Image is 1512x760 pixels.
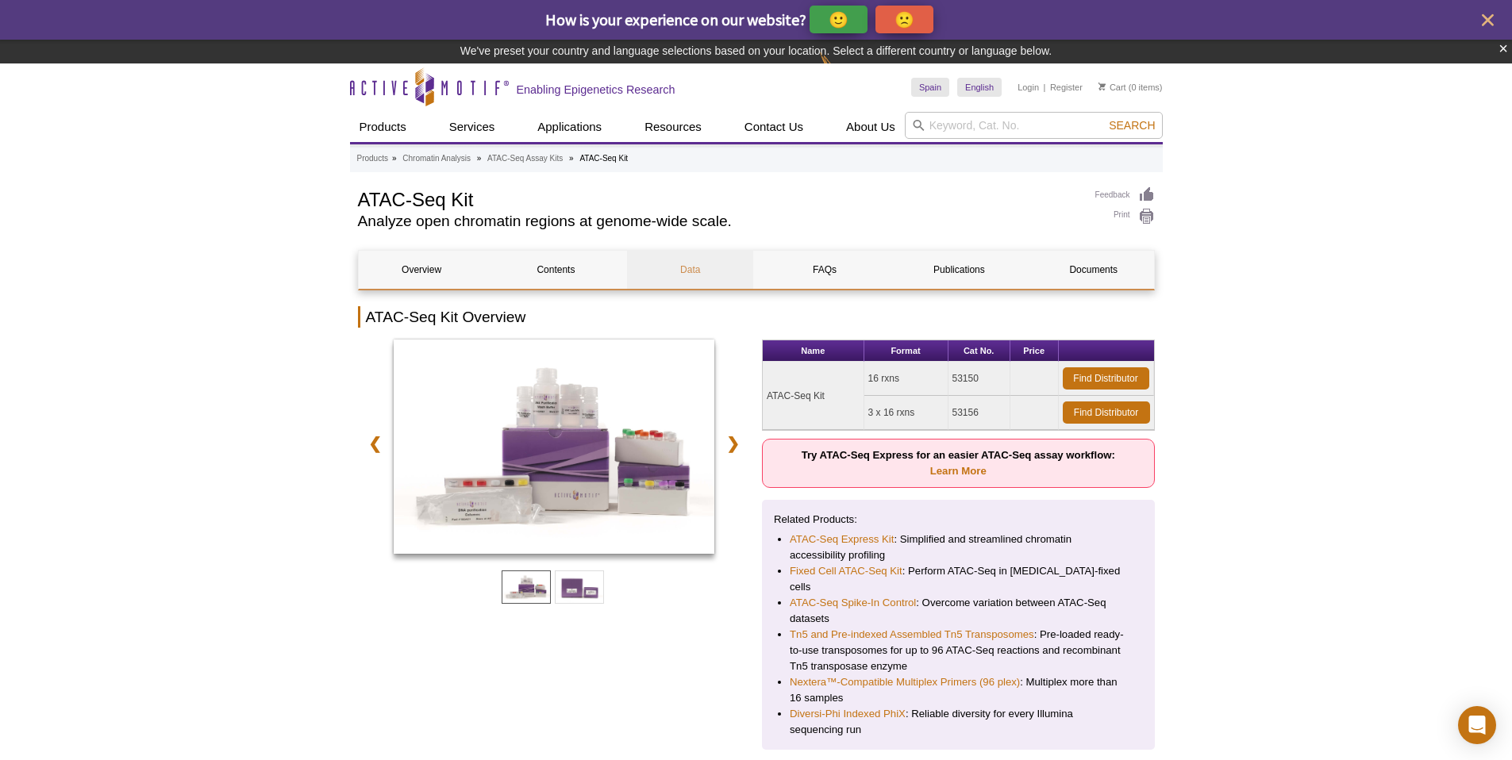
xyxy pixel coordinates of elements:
[394,340,715,554] img: ATAC-Seq Kit
[837,112,905,142] a: About Us
[440,112,505,142] a: Services
[402,152,471,166] a: Chromatin Analysis
[1030,251,1156,289] a: Documents
[790,706,1127,738] li: : Reliable diversity for every Illumina sequencing run
[1018,82,1039,93] a: Login
[864,340,948,362] th: Format
[790,674,1127,706] li: : Multiplex more than 16 samples
[569,154,574,163] li: »
[1063,367,1149,390] a: Find Distributor
[627,251,753,289] a: Data
[790,563,902,579] a: Fixed Cell ATAC-Seq Kit
[1098,83,1106,90] img: Your Cart
[790,563,1127,595] li: : Perform ATAC-Seq in [MEDICAL_DATA]-fixed cells
[1044,78,1046,97] li: |
[829,10,848,29] p: 🙂
[735,112,813,142] a: Contact Us
[635,112,711,142] a: Resources
[394,340,715,558] a: ATAC-Seq Kit
[357,152,388,166] a: Products
[763,362,864,430] td: ATAC-Seq Kit
[790,595,916,611] a: ATAC-Seq Spike-In Control
[948,340,1010,362] th: Cat No.
[1478,10,1498,30] button: close
[790,627,1034,643] a: Tn5 and Pre-indexed Assembled Tn5 Transposomes
[1010,340,1059,362] th: Price
[948,396,1010,430] td: 53156
[790,627,1127,674] li: : Pre-loaded ready-to-use transposomes for up to 96 ATAC-Seq reactions and recombinant Tn5 transp...
[1063,401,1150,424] a: Find Distributor
[864,362,948,396] td: 16 rxns
[790,706,906,722] a: Diversi-Phi Indexed PhiX
[802,449,1115,477] strong: Try ATAC-Seq Express for an easier ATAC-Seq assay workflow:
[790,595,1127,627] li: : Overcome variation between ATAC-Seq datasets
[358,306,1155,328] h2: ATAC-Seq Kit Overview
[358,186,1079,210] h1: ATAC-Seq Kit
[930,465,987,477] a: Learn More
[358,425,392,462] a: ❮
[477,154,482,163] li: »
[579,154,628,163] li: ATAC-Seq Kit
[1458,706,1496,744] div: Open Intercom Messenger
[528,112,611,142] a: Applications
[359,251,485,289] a: Overview
[905,112,1163,139] input: Keyword, Cat. No.
[493,251,619,289] a: Contents
[864,396,948,430] td: 3 x 16 rxns
[1109,119,1155,132] span: Search
[716,425,750,462] a: ❯
[895,10,914,29] p: 🙁
[790,532,894,547] a: ATAC-Seq Express Kit
[1098,82,1126,93] a: Cart
[763,340,864,362] th: Name
[358,214,1079,228] h2: Analyze open chromatin regions at genome-wide scale.
[1095,208,1155,225] a: Print
[896,251,1022,289] a: Publications
[911,78,949,97] a: Spain
[790,674,1020,690] a: Nextera™-Compatible Multiplex Primers (96 plex)
[774,512,1143,528] p: Related Products:
[517,83,675,97] h2: Enabling Epigenetics Research
[1499,40,1508,58] button: ×
[1095,186,1155,204] a: Feedback
[790,532,1127,563] li: : Simplified and streamlined chromatin accessibility profiling
[948,362,1010,396] td: 53150
[957,78,1002,97] a: English
[350,112,416,142] a: Products
[1098,78,1163,97] li: (0 items)
[392,154,397,163] li: »
[1050,82,1083,93] a: Register
[545,10,806,29] span: How is your experience on our website?
[820,52,862,89] img: Change Here
[1104,118,1160,132] button: Search
[761,251,887,289] a: FAQs
[487,152,563,166] a: ATAC-Seq Assay Kits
